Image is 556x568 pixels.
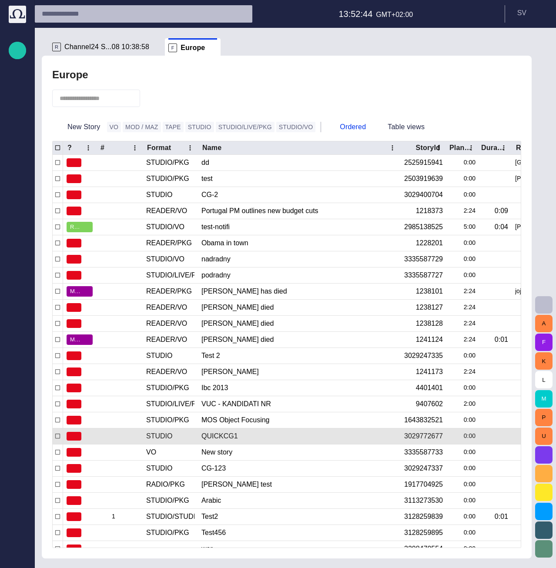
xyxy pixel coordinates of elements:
[376,10,413,20] p: GMT+02:00
[146,448,156,457] div: VO
[535,334,553,351] button: F
[201,444,397,460] div: New story
[372,119,440,135] button: Table views
[12,96,23,105] p: Publishing queue
[495,335,508,344] div: 0:01
[12,270,23,281] span: Administration
[146,222,184,232] div: STUDIO/VO
[12,114,23,122] p: Story folders
[67,284,93,299] button: MEDIA
[404,190,443,200] div: 3029400704
[201,187,397,203] div: CG-2
[52,119,104,135] button: New Story
[416,383,443,393] div: 4401401
[450,235,476,251] div: 0:00
[450,251,476,267] div: 0:00
[107,122,121,132] button: VO
[70,223,82,231] span: READY
[450,541,476,557] div: 0:00
[404,496,443,505] div: 3113273530
[404,271,443,280] div: 3335587727
[12,166,23,176] span: Media
[9,301,26,319] div: AI Assistant
[416,303,443,312] div: 1238127
[404,431,443,441] div: 3029772677
[416,319,443,328] div: 1238128
[404,222,443,232] div: 2985138525
[404,512,443,521] div: 3128259839
[12,270,23,279] p: Administration
[201,509,397,525] div: Test2
[52,43,61,51] p: R
[450,316,476,331] div: 2:24
[12,96,23,107] span: Publishing queue
[147,144,171,152] div: Format
[450,525,476,541] div: 0:00
[146,496,189,505] div: STUDIO/PKG
[450,412,476,428] div: 0:00
[449,144,473,152] div: Plan dur
[535,428,553,445] button: U
[416,399,443,409] div: 9407602
[535,390,553,408] button: M
[12,114,23,124] span: Story folders
[510,5,551,21] button: SV
[201,380,397,396] div: Ibc 2013
[9,162,26,180] div: Media
[70,335,82,344] span: MEDIA
[201,477,397,492] div: Cipri Lukas test
[146,528,189,538] div: STUDIO/PKG
[201,412,397,428] div: MOS Object Focusing
[12,148,23,159] span: Social Media
[450,267,476,283] div: 0:00
[535,371,553,388] button: L
[201,316,397,331] div: Thatcher died
[12,322,23,331] p: Octopus
[201,428,397,444] div: QUICKCG1
[146,415,189,425] div: STUDIO/PKG
[201,267,397,283] div: podradny
[165,38,221,56] div: FEurope
[100,144,104,152] div: #
[185,122,214,132] button: STUDIO
[146,254,184,264] div: STUDIO/VO
[12,200,23,211] span: [PERSON_NAME]'s media (playout)
[64,43,149,51] span: Channel24 S...08 10:38:58
[12,79,23,87] p: Local News
[416,238,443,248] div: 1228201
[201,251,397,267] div: nadradny
[535,352,553,370] button: K
[82,142,94,154] button: ? column menu
[146,480,185,489] div: RADIO/PKG
[67,219,93,235] button: READY
[450,187,476,203] div: 0:00
[450,396,476,412] div: 2:00
[404,415,443,425] div: 1643832521
[201,332,397,347] div: Margaret Thatcher died
[450,493,476,508] div: 0:00
[168,43,177,52] p: F
[12,131,23,140] p: My OctopusX
[450,444,476,460] div: 0:00
[146,512,194,521] div: STUDIO/STUDIO/TAPE
[450,219,476,235] div: 5:00
[146,287,192,296] div: READER/PKG
[495,206,508,216] div: 0:09
[12,131,23,141] span: My OctopusX
[201,364,397,380] div: Sarkozy
[12,322,23,333] span: Octopus
[100,509,139,525] div: 1
[163,122,184,132] button: TAPE
[12,183,23,192] p: Media-test with filter
[146,367,187,377] div: READER/VO
[325,119,369,135] button: Ordered
[201,300,397,315] div: Thatcher died
[450,203,476,219] div: 2:24
[386,142,399,154] button: Name column menu
[481,144,506,152] div: Duration
[12,183,23,194] span: Media-test with filter
[535,409,553,426] button: P
[201,348,397,364] div: Test 2
[9,197,26,214] div: [PERSON_NAME]'s media (playout)
[146,303,187,312] div: READER/VO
